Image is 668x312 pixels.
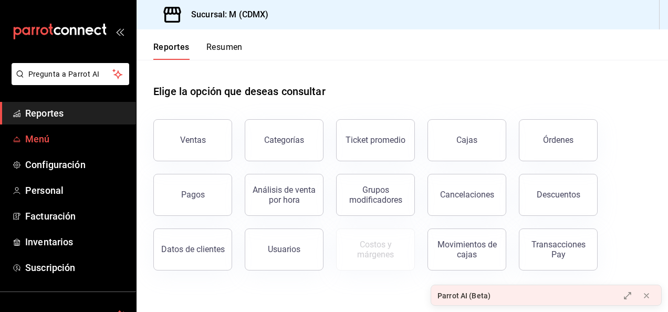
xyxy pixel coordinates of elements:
[427,119,506,161] button: Cajas
[346,135,405,145] div: Ticket promedio
[336,174,415,216] button: Grupos modificadores
[116,27,124,36] button: open_drawer_menu
[456,135,477,145] div: Cajas
[343,185,408,205] div: Grupos modificadores
[153,228,232,271] button: Datos de clientes
[161,244,225,254] div: Datos de clientes
[245,228,323,271] button: Usuarios
[245,174,323,216] button: Análisis de venta por hora
[180,135,206,145] div: Ventas
[437,290,490,301] div: Parrot AI (Beta)
[25,108,64,119] font: Reportes
[7,76,129,87] a: Pregunta a Parrot AI
[25,236,73,247] font: Inventarios
[25,211,76,222] font: Facturación
[245,119,323,161] button: Categorías
[336,228,415,271] button: Contrata inventarios para ver este reporte
[434,240,499,259] div: Movimientos de cajas
[153,42,190,53] font: Reportes
[206,42,243,60] button: Resumen
[25,262,75,273] font: Suscripción
[25,133,50,144] font: Menú
[12,63,129,85] button: Pregunta a Parrot AI
[268,244,300,254] div: Usuarios
[252,185,317,205] div: Análisis de venta por hora
[343,240,408,259] div: Costos y márgenes
[28,69,113,80] span: Pregunta a Parrot AI
[181,190,205,200] div: Pagos
[153,42,243,60] div: Pestañas de navegación
[543,135,573,145] div: Órdenes
[519,119,598,161] button: Órdenes
[153,119,232,161] button: Ventas
[183,8,268,21] h3: Sucursal: M (CDMX)
[336,119,415,161] button: Ticket promedio
[519,228,598,271] button: Transacciones Pay
[264,135,304,145] div: Categorías
[440,190,494,200] div: Cancelaciones
[519,174,598,216] button: Descuentos
[526,240,591,259] div: Transacciones Pay
[25,159,86,170] font: Configuración
[153,84,326,99] h1: Elige la opción que deseas consultar
[537,190,580,200] div: Descuentos
[153,174,232,216] button: Pagos
[427,228,506,271] button: Movimientos de cajas
[25,185,64,196] font: Personal
[427,174,506,216] button: Cancelaciones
